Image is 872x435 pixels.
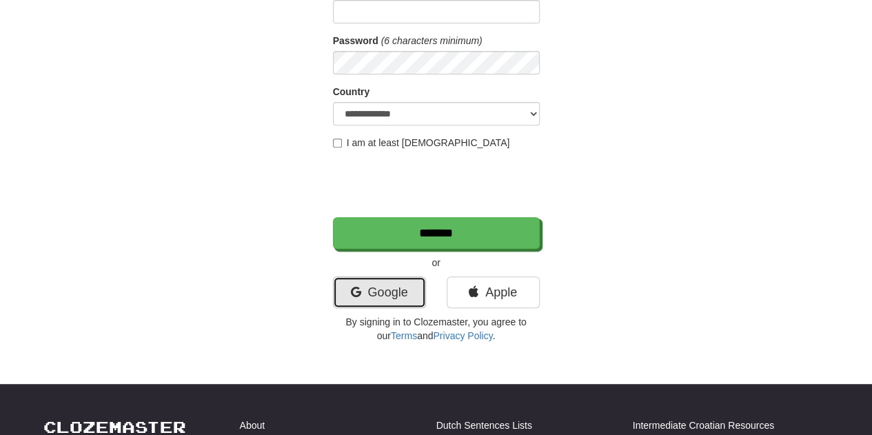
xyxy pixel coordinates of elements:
[447,276,540,308] a: Apple
[391,330,417,341] a: Terms
[333,276,426,308] a: Google
[333,136,510,150] label: I am at least [DEMOGRAPHIC_DATA]
[333,156,543,210] iframe: reCAPTCHA
[436,418,532,432] a: Dutch Sentences Lists
[381,35,483,46] em: (6 characters minimum)
[433,330,492,341] a: Privacy Policy
[333,85,370,99] label: Country
[333,139,342,148] input: I am at least [DEMOGRAPHIC_DATA]
[333,34,378,48] label: Password
[333,315,540,343] p: By signing in to Clozemaster, you agree to our and .
[333,256,540,270] p: or
[633,418,774,432] a: Intermediate Croatian Resources
[240,418,265,432] a: About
